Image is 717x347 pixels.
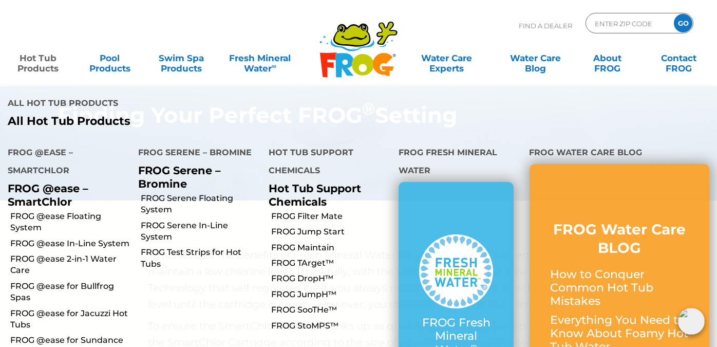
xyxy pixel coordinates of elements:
[8,143,123,182] h4: FROG @ease – SmartChlor
[508,48,563,68] a: Water CareBlog
[8,115,351,128] a: All Hot Tub Products
[271,226,391,238] a: FROG Jump Start
[550,220,689,258] h3: FROG Water Care BLOG
[10,253,130,277] a: FROG @ease 2-in-1 Water Care
[8,94,351,115] h4: All Hot Tub Products
[399,143,514,182] h4: FROG Fresh Mineral Water
[10,281,130,304] a: FROG @ease for Bullfrog Spas
[271,273,391,284] a: FROG DropH™
[529,143,709,164] h4: FROG Water Care Blog
[271,242,391,253] a: FROG Maintain
[401,48,492,68] a: Water CareExperts
[141,220,261,243] a: FROG Serene In-Line System
[269,182,361,208] a: Hot Tub Support Chemicals
[10,48,66,68] a: Hot TubProducts
[651,48,707,68] a: ContactFROG
[674,14,692,32] input: GO
[271,211,391,222] a: FROG Filter Mate
[82,48,137,68] a: PoolProducts
[138,164,253,190] p: FROG Serene – Bromine
[225,48,295,68] a: Fresh MineralWater∞
[8,182,123,208] p: FROG @ease – SmartChlor
[594,16,663,31] input: Zip Code Form
[271,304,391,316] a: FROG SooTHe™
[550,268,689,308] p: How to Conquer Common Hot Tub Mistakes
[10,211,130,234] a: FROG @ease Floating System
[579,48,635,68] a: AboutFROG
[271,258,391,269] a: FROG TArget™
[138,143,253,164] h4: FROG Serene – Bromine
[10,238,130,249] a: FROG @ease In-Line System
[141,193,261,216] a: FROG Serene Floating System
[269,143,384,182] h4: Hot Tub Support Chemicals
[10,308,130,331] a: FROG @ease for Jacuzzi Hot Tubs
[141,247,261,270] a: FROG Test Strips for Hot Tubs
[154,48,209,68] a: Swim SpaProducts
[519,13,572,39] p: Find A Dealer
[678,308,705,335] img: openIcon
[271,289,391,300] a: FROG JumpH™
[272,62,276,70] sup: ∞
[271,320,391,332] a: FROG StoMPS™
